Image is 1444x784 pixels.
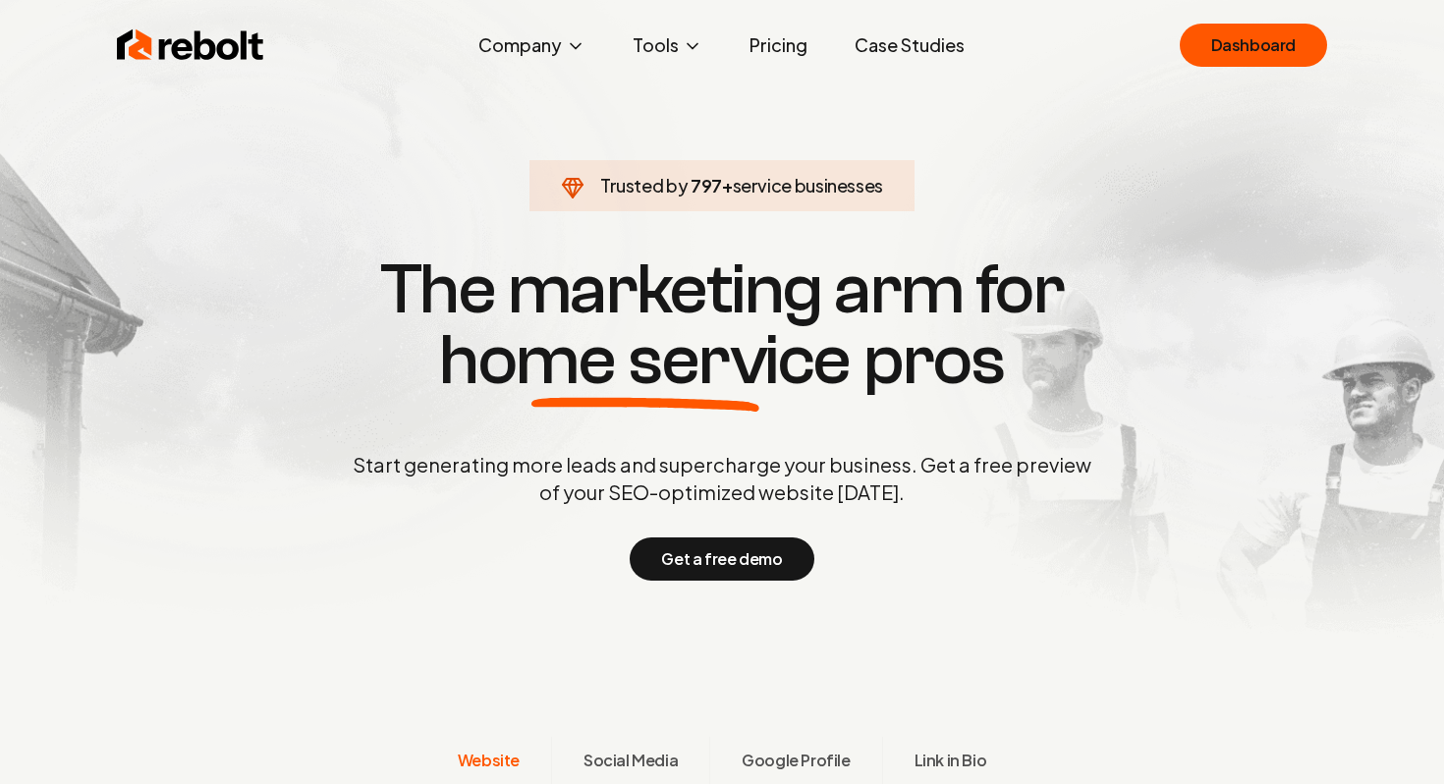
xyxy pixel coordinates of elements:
a: Pricing [734,26,823,65]
span: + [722,174,733,196]
button: Get a free demo [630,537,813,581]
span: Link in Bio [915,749,987,772]
button: Tools [617,26,718,65]
a: Dashboard [1180,24,1327,67]
span: Social Media [583,749,678,772]
span: Website [458,749,520,772]
span: home service [439,325,851,396]
span: 797 [691,172,722,199]
span: Google Profile [742,749,850,772]
span: Trusted by [600,174,688,196]
button: Company [463,26,601,65]
h1: The marketing arm for pros [250,254,1194,396]
img: Rebolt Logo [117,26,264,65]
p: Start generating more leads and supercharge your business. Get a free preview of your SEO-optimiz... [349,451,1095,506]
span: service businesses [733,174,884,196]
a: Case Studies [839,26,980,65]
